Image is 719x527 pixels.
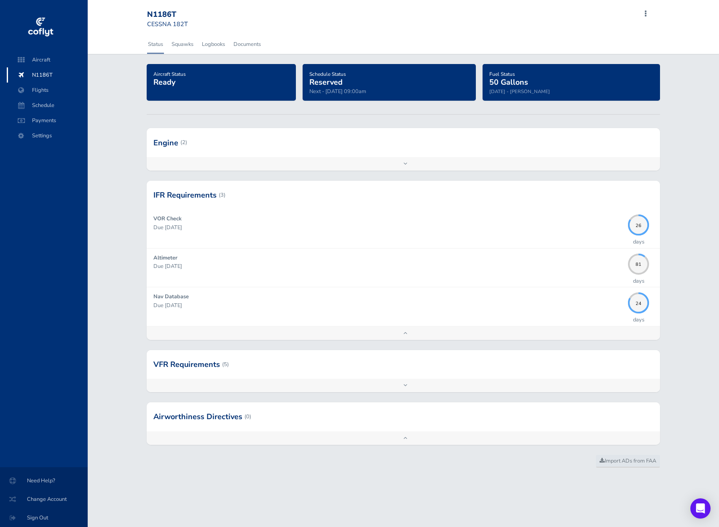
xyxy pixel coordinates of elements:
span: Payments [15,113,79,128]
span: Reserved [309,77,343,87]
a: Squawks [171,35,194,54]
span: Change Account [10,492,78,507]
a: Nav Database Due [DATE] 24days [147,287,660,326]
span: 24 [628,300,649,304]
a: Import ADs from FAA [596,455,660,468]
img: coflyt logo [27,15,54,40]
span: Schedule Status [309,71,346,78]
p: Due [DATE] [153,223,624,232]
strong: Nav Database [153,293,189,300]
span: Ready [153,77,175,87]
strong: VOR Check [153,215,182,222]
p: days [633,238,644,246]
span: N1186T [15,67,79,83]
span: 50 Gallons [489,77,528,87]
span: Aircraft Status [153,71,186,78]
p: days [633,316,644,324]
p: days [633,277,644,285]
small: [DATE] - [PERSON_NAME] [489,88,550,95]
p: Due [DATE] [153,262,624,270]
span: 81 [628,261,649,265]
div: Open Intercom Messenger [690,498,711,519]
a: Status [147,35,164,54]
span: Import ADs from FAA [600,457,656,465]
span: Sign Out [10,510,78,525]
a: Schedule StatusReserved [309,68,346,88]
span: Flights [15,83,79,98]
small: CESSNA 182T [147,20,188,28]
a: Logbooks [201,35,226,54]
p: Due [DATE] [153,301,624,310]
div: N1186T [147,10,208,19]
span: 26 [628,222,649,226]
span: Fuel Status [489,71,515,78]
a: Altimeter Due [DATE] 81days [147,249,660,287]
a: Documents [233,35,262,54]
span: Schedule [15,98,79,113]
strong: Altimeter [153,254,177,262]
a: VOR Check Due [DATE] 26days [147,209,660,248]
span: Next - [DATE] 09:00am [309,88,366,95]
span: Settings [15,128,79,143]
span: Need Help? [10,473,78,488]
span: Aircraft [15,52,79,67]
